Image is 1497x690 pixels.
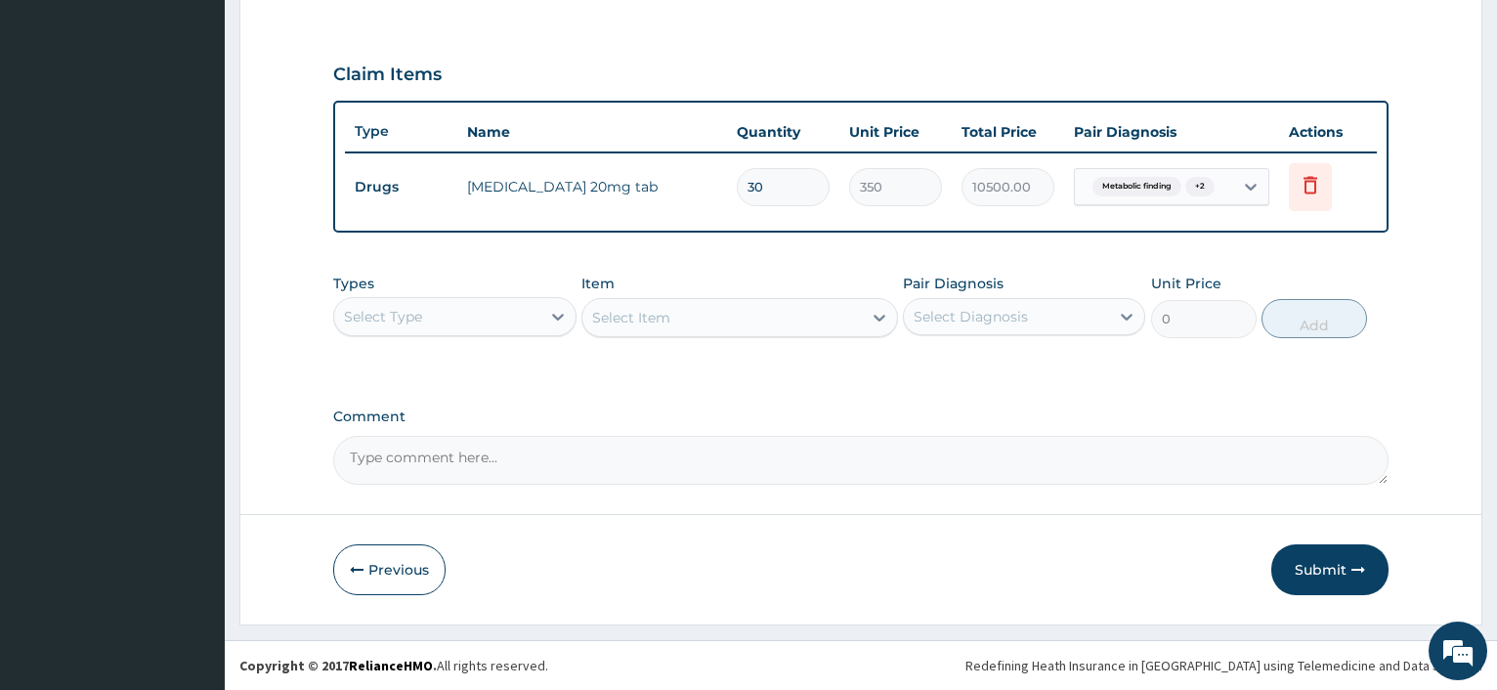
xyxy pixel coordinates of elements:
[952,112,1064,151] th: Total Price
[1279,112,1377,151] th: Actions
[333,65,442,86] h3: Claim Items
[1271,544,1389,595] button: Submit
[344,307,422,326] div: Select Type
[1262,299,1367,338] button: Add
[349,657,433,674] a: RelianceHMO
[10,472,372,540] textarea: Type your message and hit 'Enter'
[1185,177,1215,196] span: + 2
[457,112,727,151] th: Name
[333,276,374,292] label: Types
[345,169,457,205] td: Drugs
[102,109,328,135] div: Chat with us now
[839,112,952,151] th: Unit Price
[457,167,727,206] td: [MEDICAL_DATA] 20mg tab
[113,215,270,412] span: We're online!
[1151,274,1221,293] label: Unit Price
[345,113,457,150] th: Type
[581,274,615,293] label: Item
[914,307,1028,326] div: Select Diagnosis
[333,409,1389,425] label: Comment
[1064,112,1279,151] th: Pair Diagnosis
[225,640,1497,690] footer: All rights reserved.
[903,274,1004,293] label: Pair Diagnosis
[333,544,446,595] button: Previous
[36,98,79,147] img: d_794563401_company_1708531726252_794563401
[239,657,437,674] strong: Copyright © 2017 .
[965,656,1482,675] div: Redefining Heath Insurance in [GEOGRAPHIC_DATA] using Telemedicine and Data Science!
[727,112,839,151] th: Quantity
[321,10,367,57] div: Minimize live chat window
[1092,177,1181,196] span: Metabolic finding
